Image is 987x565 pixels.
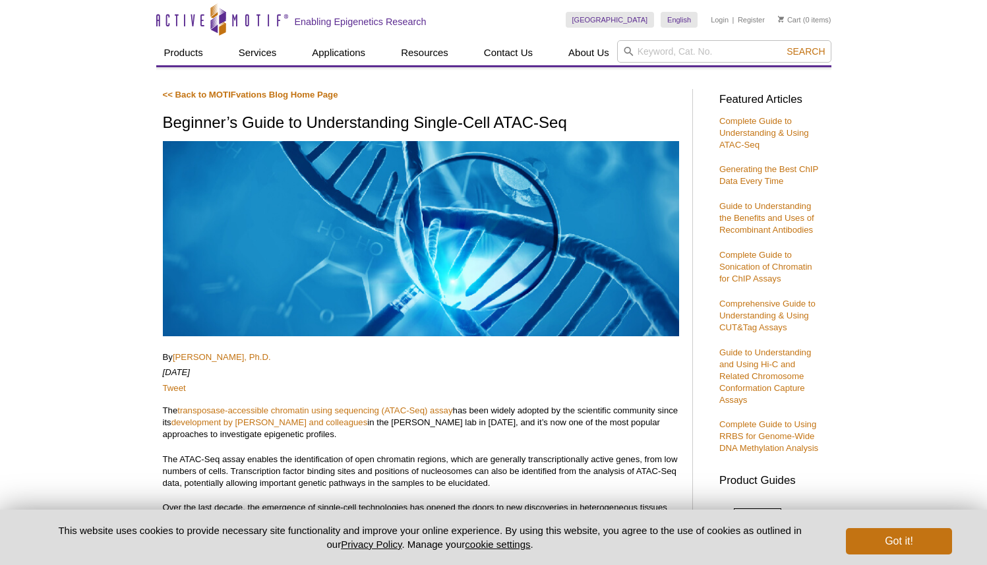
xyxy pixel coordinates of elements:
[163,383,186,393] a: Tweet
[719,467,825,487] h3: Product Guides
[560,40,617,65] a: About Us
[719,201,814,235] a: Guide to Understanding the Benefits and Uses of Recombinant Antibodies
[476,40,541,65] a: Contact Us
[719,94,825,105] h3: Featured Articles
[778,16,784,22] img: Your Cart
[163,141,679,336] img: scATAC-Seq
[295,16,427,28] h2: Enabling Epigenetics Research
[719,164,818,186] a: Generating the Best ChIP Data Every Time
[719,419,818,453] a: Complete Guide to Using RRBS for Genome-Wide DNA Methylation Analysis
[177,405,452,415] a: transposase-accessible chromatin using sequencing (ATAC-Seq) assay
[173,352,271,362] a: [PERSON_NAME], Ph.D.
[341,539,402,550] a: Privacy Policy
[163,405,679,440] p: The has been widely adopted by the scientific community since its in the [PERSON_NAME] lab in [DA...
[566,12,655,28] a: [GEOGRAPHIC_DATA]
[719,250,812,283] a: Complete Guide to Sonication of Chromatin for ChIP Assays
[36,523,825,551] p: This website uses cookies to provide necessary site functionality and improve your online experie...
[711,15,729,24] a: Login
[304,40,373,65] a: Applications
[738,15,765,24] a: Register
[787,46,825,57] span: Search
[163,351,679,363] p: By
[163,90,338,100] a: << Back to MOTIFvations Blog Home Page
[661,12,698,28] a: English
[778,15,801,24] a: Cart
[719,116,809,150] a: Complete Guide to Understanding & Using ATAC-Seq
[163,502,679,561] p: Over the last decade, the emergence of single-cell technologies has opened the doors to new disco...
[163,367,191,377] em: [DATE]
[393,40,456,65] a: Resources
[163,454,679,489] p: The ATAC-Seq assay enables the identification of open chromatin regions, which are generally tran...
[231,40,285,65] a: Services
[171,417,368,427] a: development by [PERSON_NAME] and colleagues
[719,347,811,405] a: Guide to Understanding and Using Hi-C and Related Chromosome Conformation Capture Assays
[163,114,679,133] h1: Beginner’s Guide to Understanding Single-Cell ATAC-Seq
[617,40,831,63] input: Keyword, Cat. No.
[846,528,951,554] button: Got it!
[778,12,831,28] li: (0 items)
[733,12,734,28] li: |
[783,45,829,57] button: Search
[156,40,211,65] a: Products
[719,299,816,332] a: Comprehensive Guide to Understanding & Using CUT&Tag Assays
[465,539,530,550] button: cookie settings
